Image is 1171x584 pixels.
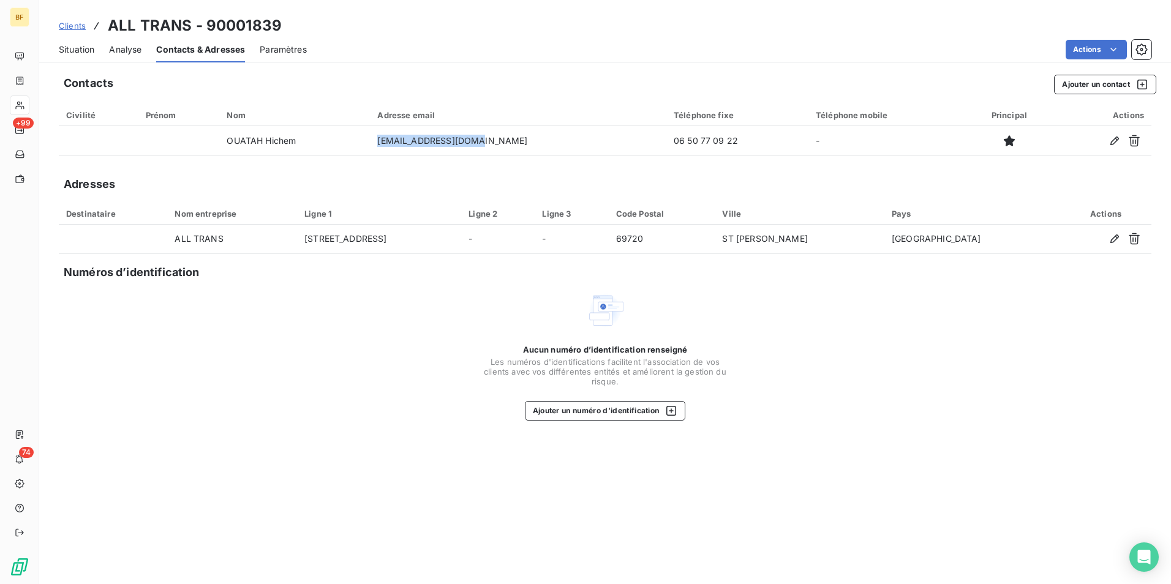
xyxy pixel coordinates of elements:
[109,43,141,56] span: Analyse
[260,43,307,56] span: Paramètres
[1054,75,1156,94] button: Ajouter un contact
[59,20,86,32] a: Clients
[523,345,688,354] span: Aucun numéro d’identification renseigné
[609,225,715,254] td: 69720
[1129,542,1159,572] div: Open Intercom Messenger
[616,209,708,219] div: Code Postal
[1066,40,1127,59] button: Actions
[377,110,659,120] div: Adresse email
[66,110,131,120] div: Civilité
[971,110,1047,120] div: Principal
[59,21,86,31] span: Clients
[304,209,454,219] div: Ligne 1
[66,209,160,219] div: Destinataire
[370,126,666,155] td: [EMAIL_ADDRESS][DOMAIN_NAME]
[715,225,884,254] td: ST [PERSON_NAME]
[10,7,29,27] div: BF
[10,557,29,577] img: Logo LeanPay
[722,209,877,219] div: Ville
[64,75,113,92] h5: Contacts
[13,118,34,129] span: +99
[808,126,964,155] td: -
[816,110,957,120] div: Téléphone mobile
[64,264,200,281] h5: Numéros d’identification
[297,225,461,254] td: [STREET_ADDRESS]
[146,110,213,120] div: Prénom
[461,225,535,254] td: -
[156,43,245,56] span: Contacts & Adresses
[175,209,290,219] div: Nom entreprise
[892,209,1053,219] div: Pays
[1062,110,1144,120] div: Actions
[542,209,601,219] div: Ligne 3
[64,176,115,193] h5: Adresses
[59,43,94,56] span: Situation
[219,126,370,155] td: OUATAH Hichem
[585,291,625,330] img: Empty state
[666,126,808,155] td: 06 50 77 09 22
[535,225,608,254] td: -
[469,209,527,219] div: Ligne 2
[674,110,801,120] div: Téléphone fixe
[108,15,282,37] h3: ALL TRANS - 90001839
[167,225,297,254] td: ALL TRANS
[1067,209,1144,219] div: Actions
[525,401,686,421] button: Ajouter un numéro d’identification
[483,357,728,386] span: Les numéros d'identifications facilitent l'association de vos clients avec vos différentes entité...
[227,110,363,120] div: Nom
[19,447,34,458] span: 74
[884,225,1060,254] td: [GEOGRAPHIC_DATA]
